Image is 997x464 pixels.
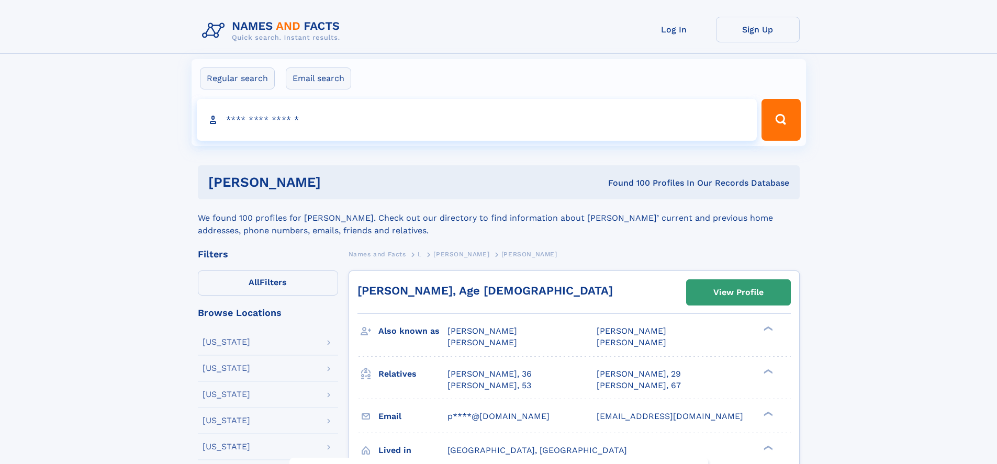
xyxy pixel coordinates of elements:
div: Browse Locations [198,308,338,318]
button: Search Button [761,99,800,141]
div: [US_STATE] [203,443,250,451]
h3: Also known as [378,322,447,340]
span: [PERSON_NAME] [597,337,666,347]
span: L [418,251,422,258]
span: [PERSON_NAME] [433,251,489,258]
input: search input [197,99,757,141]
div: [US_STATE] [203,338,250,346]
span: [EMAIL_ADDRESS][DOMAIN_NAME] [597,411,743,421]
div: ❯ [761,444,774,451]
h3: Lived in [378,442,447,459]
div: ❯ [761,410,774,417]
h3: Email [378,408,447,425]
label: Regular search [200,67,275,89]
a: [PERSON_NAME], 53 [447,380,531,391]
img: Logo Names and Facts [198,17,349,45]
a: Sign Up [716,17,800,42]
h1: [PERSON_NAME] [208,176,465,189]
div: ❯ [761,368,774,375]
div: View Profile [713,280,764,304]
a: Names and Facts [349,247,406,261]
a: [PERSON_NAME], 29 [597,368,681,380]
a: Log In [632,17,716,42]
label: Filters [198,270,338,296]
div: Found 100 Profiles In Our Records Database [464,177,789,189]
div: We found 100 profiles for [PERSON_NAME]. Check out our directory to find information about [PERSO... [198,199,800,237]
span: [PERSON_NAME] [501,251,557,258]
h3: Relatives [378,365,447,383]
label: Email search [286,67,351,89]
div: [US_STATE] [203,416,250,425]
span: [PERSON_NAME] [597,326,666,336]
a: View Profile [687,280,790,305]
a: [PERSON_NAME] [433,247,489,261]
div: [US_STATE] [203,364,250,372]
span: [PERSON_NAME] [447,326,517,336]
div: ❯ [761,325,774,332]
span: [PERSON_NAME] [447,337,517,347]
a: [PERSON_NAME], 67 [597,380,681,391]
span: All [249,277,260,287]
div: Filters [198,250,338,259]
a: [PERSON_NAME], Age [DEMOGRAPHIC_DATA] [357,284,613,297]
span: [GEOGRAPHIC_DATA], [GEOGRAPHIC_DATA] [447,445,627,455]
a: L [418,247,422,261]
a: [PERSON_NAME], 36 [447,368,532,380]
div: [US_STATE] [203,390,250,399]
